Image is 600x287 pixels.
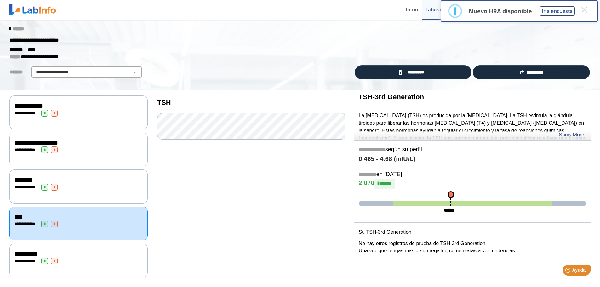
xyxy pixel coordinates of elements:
h5: en [DATE] [359,171,586,178]
h4: 0.465 - 4.68 (mIU/L) [359,155,586,163]
b: TSH-3rd Generation [359,93,424,101]
p: No hay otros registros de prueba de TSH-3rd Generation. Una vez que tengas más de un registro, co... [359,240,586,255]
a: Show More [559,131,584,139]
button: Close this dialog [579,4,590,15]
h5: según su perfil [359,146,586,153]
b: TSH [157,99,171,106]
h4: 2.070 [359,179,586,188]
iframe: Help widget launcher [544,262,593,280]
p: La [MEDICAL_DATA] (TSH) es producida por la [MEDICAL_DATA]. La TSH estimula la glándula tiroides ... [359,112,586,157]
button: Ir a encuesta [540,6,575,16]
div: i [454,5,457,17]
p: Nuevo HRA disponible [469,7,532,15]
p: Su TSH-3rd Generation [359,228,586,236]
